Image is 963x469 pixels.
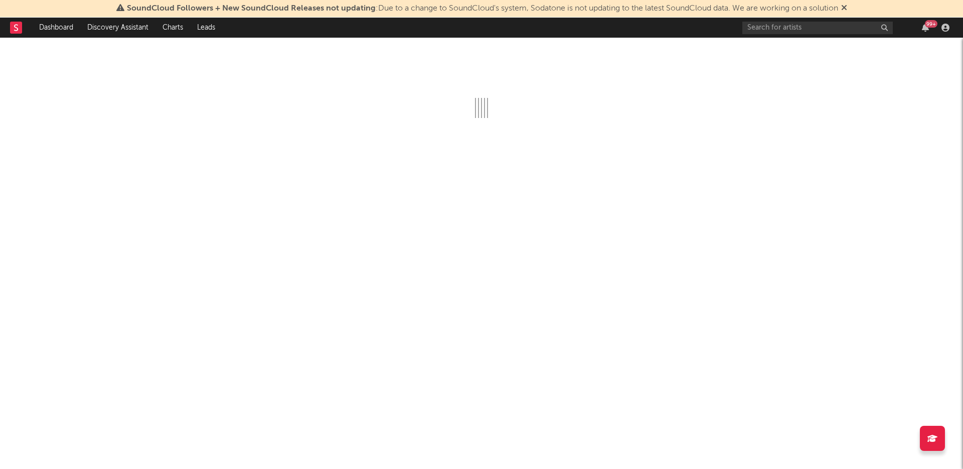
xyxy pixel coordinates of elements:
span: SoundCloud Followers + New SoundCloud Releases not updating [127,5,376,13]
div: 99 + [925,20,937,28]
span: : Due to a change to SoundCloud's system, Sodatone is not updating to the latest SoundCloud data.... [127,5,838,13]
a: Discovery Assistant [80,18,155,38]
input: Search for artists [742,22,893,34]
span: Dismiss [841,5,847,13]
a: Charts [155,18,190,38]
a: Leads [190,18,222,38]
a: Dashboard [32,18,80,38]
button: 99+ [922,24,929,32]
